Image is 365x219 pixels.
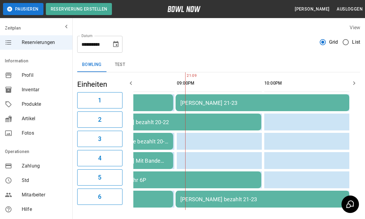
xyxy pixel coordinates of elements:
button: Choose date, selected date is 10. Okt. 2025 [110,38,122,50]
span: 21:09 [185,73,187,79]
span: Grid [329,39,338,46]
span: Fotos [22,130,68,137]
span: Inventar [22,86,68,93]
div: [PERSON_NAME] bezahlt 20-22 [92,119,256,125]
div: Spitz n.s 20-22 Uhr 6P [92,177,256,183]
button: Pausieren [3,3,43,15]
span: Reservierungen [22,39,68,46]
th: 09:00PM [177,75,262,92]
button: Ausloggen [334,4,365,15]
span: Artikel [22,115,68,122]
img: logo [167,6,201,12]
span: Zahlung [22,162,68,170]
span: Hilfe [22,206,68,213]
div: [PERSON_NAME] bezahlt 21-23 [180,196,344,202]
div: inventory tabs [77,58,360,72]
button: [PERSON_NAME] [292,4,332,15]
button: Reservierung erstellen [46,3,112,15]
div: [PERSON_NAME] 21-23 [180,100,344,106]
button: 6 [77,189,122,205]
span: Profil [22,72,68,79]
button: 5 [77,169,122,186]
span: Mitarbeiter [22,191,68,199]
h6: 6 [98,192,101,202]
th: 10:00PM [264,75,349,92]
h6: 5 [98,173,101,182]
span: List [352,39,360,46]
label: View [350,25,360,30]
span: Std [22,177,68,184]
span: Produkte [22,101,68,108]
